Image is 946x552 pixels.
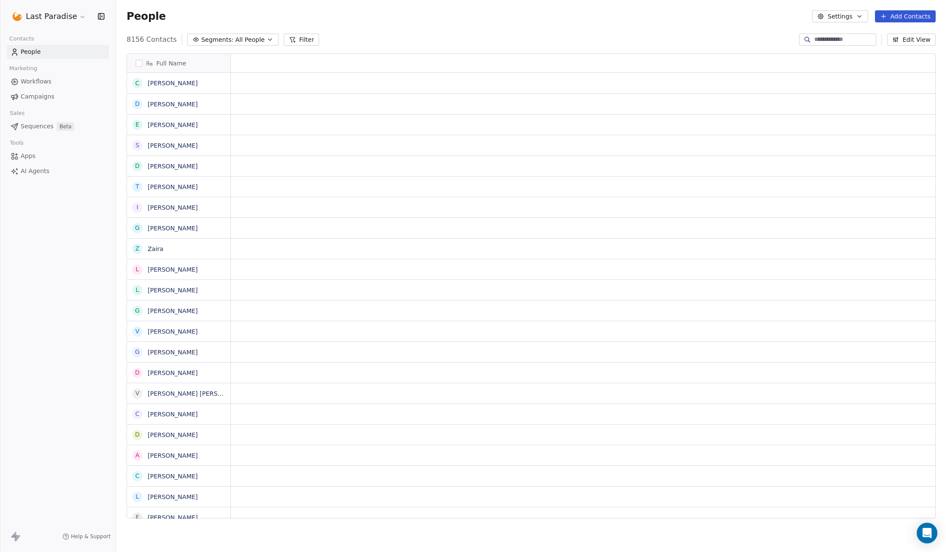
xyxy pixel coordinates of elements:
button: Settings [812,10,868,22]
span: Help & Support [71,533,111,540]
a: [PERSON_NAME] [148,328,198,335]
span: Sales [6,107,28,120]
div: D [135,99,140,109]
a: People [7,45,109,59]
a: [PERSON_NAME] [148,473,198,480]
a: [PERSON_NAME] [148,493,198,500]
span: People [21,47,41,56]
a: AI Agents [7,164,109,178]
div: Open Intercom Messenger [917,523,937,543]
span: Contacts [6,32,38,45]
div: grid [127,73,231,519]
a: Apps [7,149,109,163]
span: 8156 Contacts [127,34,177,45]
span: Full Name [156,59,186,68]
a: [PERSON_NAME] [148,452,198,459]
button: Filter [284,34,319,46]
span: Sequences [21,122,53,131]
span: Segments: [201,35,233,44]
div: F [136,513,139,522]
span: People [127,10,166,23]
a: [PERSON_NAME] [148,204,198,211]
div: L [136,265,139,274]
div: G [135,223,140,233]
a: [PERSON_NAME] [148,80,198,87]
span: Workflows [21,77,52,86]
a: Help & Support [62,533,111,540]
div: D [135,161,140,171]
span: Apps [21,152,36,161]
a: [PERSON_NAME] [148,287,198,294]
span: Tools [6,136,27,149]
div: l [136,285,139,295]
div: E [136,120,140,129]
a: Workflows [7,74,109,89]
span: AI Agents [21,167,50,176]
div: L [136,492,139,501]
button: Last Paradise [10,9,88,24]
img: lastparadise-pittogramma.jpg [12,11,22,22]
div: s [136,141,140,150]
span: Last Paradise [26,11,77,22]
div: G [135,347,140,357]
a: [PERSON_NAME] [148,121,198,128]
a: [PERSON_NAME] [148,225,198,232]
a: SequencesBeta [7,119,109,133]
a: [PERSON_NAME] [PERSON_NAME] [148,390,250,397]
div: C [135,79,140,88]
span: All People [235,35,264,44]
div: G [135,306,140,315]
div: c [135,471,140,481]
div: A [135,451,140,460]
a: [PERSON_NAME] [148,142,198,149]
span: Beta [57,122,74,131]
div: V [135,327,140,336]
a: [PERSON_NAME] [148,349,198,356]
a: Campaigns [7,90,109,104]
a: [PERSON_NAME] [148,411,198,418]
a: [PERSON_NAME] [148,183,198,190]
div: Full Name [127,54,230,72]
div: V [135,389,140,398]
button: Add Contacts [875,10,936,22]
button: Edit View [887,34,936,46]
div: Z [135,244,140,253]
a: [PERSON_NAME] [148,101,198,108]
div: T [136,182,140,191]
div: D [135,368,140,377]
a: [PERSON_NAME] [148,266,198,273]
a: [PERSON_NAME] [148,514,198,521]
a: Zaira [148,245,163,252]
span: Campaigns [21,92,54,101]
div: D [135,430,140,439]
span: Marketing [6,62,41,75]
div: C [135,409,140,419]
a: [PERSON_NAME] [148,369,198,376]
div: I [136,203,138,212]
a: [PERSON_NAME] [148,307,198,314]
a: [PERSON_NAME] [148,163,198,170]
a: [PERSON_NAME] [148,431,198,438]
